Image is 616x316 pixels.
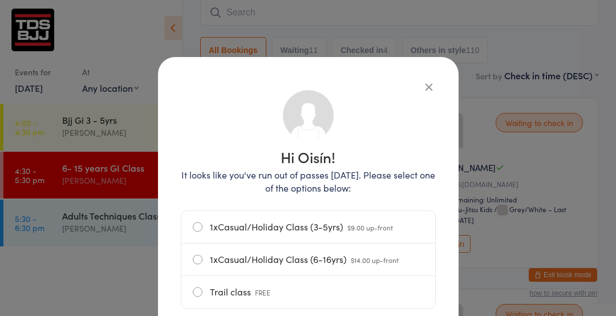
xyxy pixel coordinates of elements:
label: Trail class [193,276,424,308]
p: It looks like you've run out of passes [DATE]. Please select one of the options below: [181,168,436,195]
span: FREE [255,287,270,297]
label: 1xCasual/Holiday Class (6-16yrs) [193,244,424,276]
label: 1xCasual/Holiday Class (3-5yrs) [193,211,424,243]
img: no_photo.png [282,89,335,142]
span: $9.00 up-front [347,222,393,232]
h1: Hi Oisín! [181,149,436,164]
span: $14.00 up-front [351,255,399,265]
